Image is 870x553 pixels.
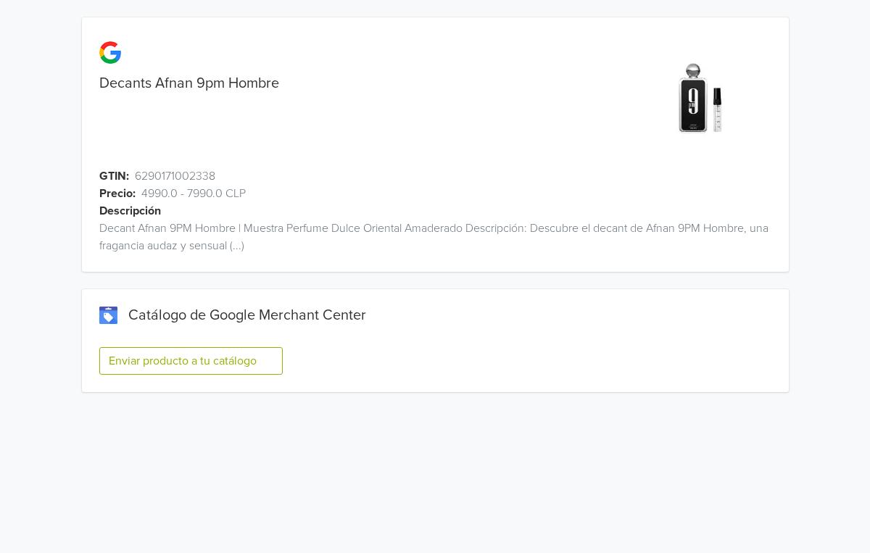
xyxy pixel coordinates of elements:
button: Enviar producto a tu catálogo [99,347,283,375]
span: Precio: [99,185,136,202]
span: GTIN: [99,167,129,185]
div: Decants Afnan 9pm Hombre [82,75,612,92]
img: product_image [645,46,755,156]
span: 6290171002338 [135,167,215,185]
div: Descripción [99,202,806,220]
div: Decant Afnan 9PM Hombre | Muestra Perfume Dulce Oriental Amaderado Descripción: Descubre el decan... [82,220,789,254]
span: 4990.0 - 7990.0 CLP [141,185,246,202]
div: Catálogo de Google Merchant Center [99,307,771,324]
